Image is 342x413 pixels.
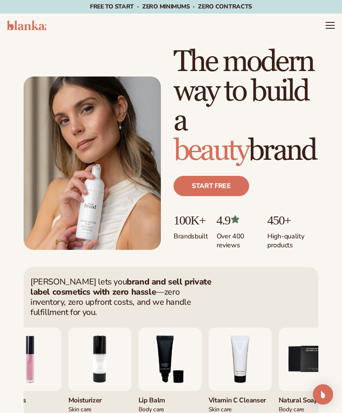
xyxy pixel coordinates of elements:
p: 100K+ [174,213,208,227]
p: Over 400 reviews [217,227,259,250]
div: Moisturizer [68,391,132,405]
span: Free to start · ZERO minimums · ZERO contracts [90,3,252,11]
h1: The modern way to build a brand [174,47,318,166]
img: Vitamin c cleanser. [209,328,272,391]
img: Female holding tanning mousse. [24,77,161,250]
p: Brands built [174,227,208,241]
img: Smoothing lip balm. [138,328,202,391]
strong: brand and sell private label cosmetics with zero hassle [30,276,211,298]
a: Start free [174,176,249,196]
img: Nature bar of soap. [279,328,342,391]
img: logo [7,20,46,30]
p: 450+ [267,213,318,227]
p: 4.9 [217,213,259,227]
span: beauty [174,133,248,169]
p: High-quality products [267,227,318,250]
p: [PERSON_NAME] lets you —zero inventory, zero upfront costs, and we handle fulfillment for you. [30,277,212,317]
img: Moisturizing lotion. [68,328,132,391]
div: Natural Soap [279,391,342,405]
div: Open Intercom Messenger [313,384,333,405]
div: Vitamin C Cleanser [209,391,272,405]
div: Lip Balm [138,391,202,405]
summary: Menu [325,20,335,30]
